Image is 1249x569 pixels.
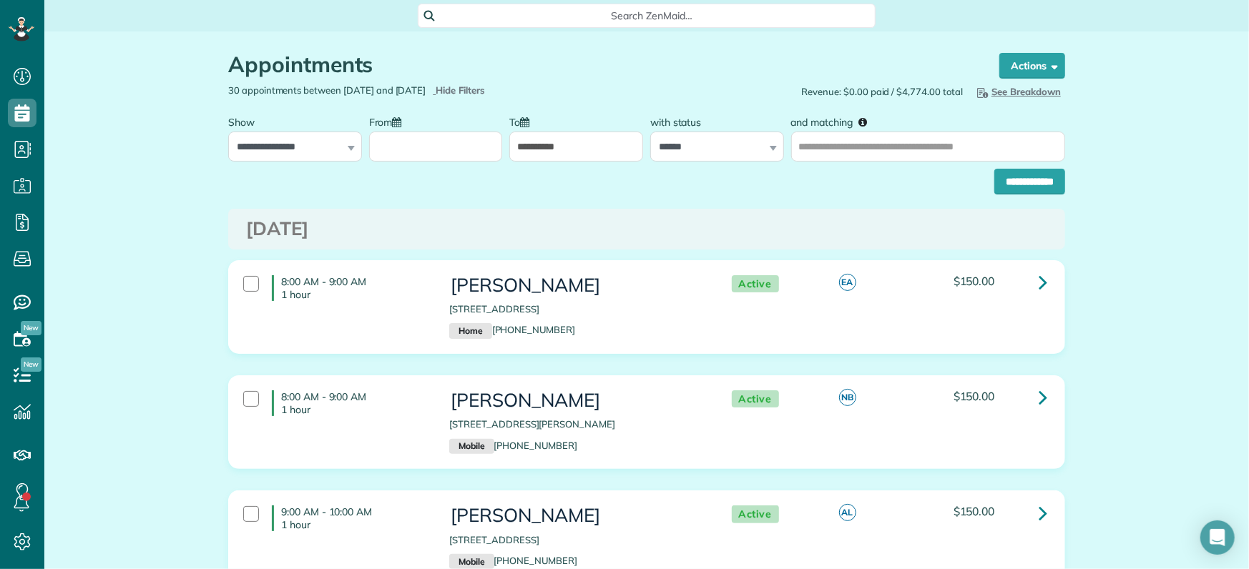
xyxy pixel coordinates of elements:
small: Home [449,323,491,339]
label: To [509,108,537,134]
p: [STREET_ADDRESS][PERSON_NAME] [449,417,702,431]
span: NB [839,389,856,406]
span: New [21,357,41,372]
span: Active [732,505,779,523]
span: EA [839,274,856,291]
p: [STREET_ADDRESS] [449,302,702,316]
span: See Breakdown [974,86,1061,97]
p: [STREET_ADDRESS] [449,533,702,547]
small: Mobile [449,439,494,455]
span: Hide Filters [436,84,485,97]
h4: 8:00 AM - 9:00 AM [272,390,428,416]
a: Hide Filters [433,84,485,96]
p: 1 hour [281,403,428,416]
a: Mobile[PHONE_NUMBER] [449,555,577,566]
h3: [PERSON_NAME] [449,390,702,411]
p: 1 hour [281,518,428,531]
label: From [369,108,409,134]
h3: [DATE] [246,219,1047,239]
h4: 8:00 AM - 9:00 AM [272,275,428,301]
button: Actions [999,53,1065,79]
div: Open Intercom Messenger [1200,520,1235,555]
h3: [PERSON_NAME] [449,505,702,526]
span: AL [839,504,856,521]
span: $150.00 [954,389,995,403]
span: Active [732,390,779,408]
button: See Breakdown [970,84,1065,99]
h4: 9:00 AM - 10:00 AM [272,505,428,531]
h1: Appointments [228,53,972,76]
span: New [21,321,41,335]
span: $150.00 [954,274,995,288]
p: 1 hour [281,288,428,301]
a: Mobile[PHONE_NUMBER] [449,440,577,451]
div: 30 appointments between [DATE] and [DATE] [217,84,647,97]
a: Home[PHONE_NUMBER] [449,324,575,335]
span: $150.00 [954,504,995,518]
label: and matching [791,108,878,134]
span: Revenue: $0.00 paid / $4,774.00 total [801,85,963,99]
h3: [PERSON_NAME] [449,275,702,296]
span: Active [732,275,779,293]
